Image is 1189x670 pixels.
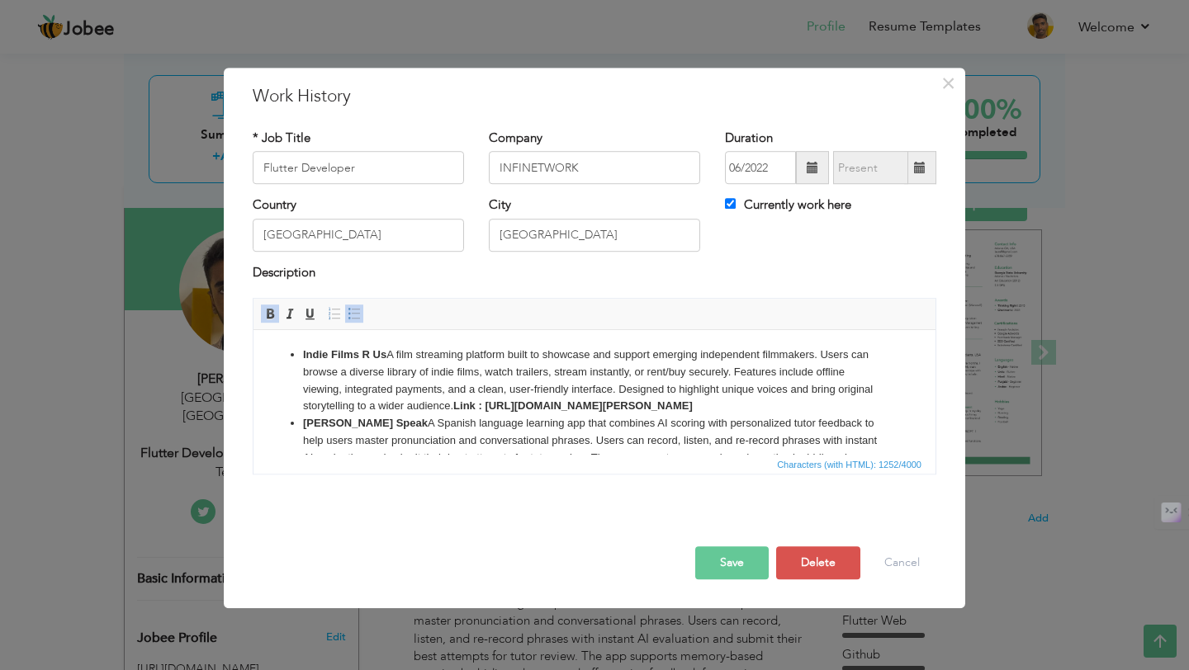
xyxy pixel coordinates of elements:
[833,152,908,185] input: Present
[253,330,936,454] iframe: Rich Text Editor, workEditor
[261,304,279,323] a: Bold
[345,304,363,323] a: Insert/Remove Bulleted List
[253,264,315,281] label: Description
[725,197,851,215] label: Currently work here
[695,546,769,579] button: Save
[868,546,936,579] button: Cancel
[776,546,860,579] button: Delete
[253,197,296,215] label: Country
[725,199,736,210] input: Currently work here
[253,130,310,147] label: * Job Title
[941,68,955,98] span: ×
[281,304,299,323] a: Italic
[725,152,796,185] input: From
[253,84,936,109] h3: Work History
[325,304,343,323] a: Insert/Remove Numbered List
[935,70,961,97] button: Close
[774,457,925,472] span: Characters (with HTML): 1252/4000
[489,197,511,215] label: City
[50,85,632,188] li: A Spanish language learning app that combines AI scoring with personalized tutor feedback to help...
[489,130,542,147] label: Company
[774,457,926,472] div: Statistics
[301,304,319,323] a: Underline
[725,130,773,147] label: Duration
[50,87,174,99] strong: [PERSON_NAME] Speak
